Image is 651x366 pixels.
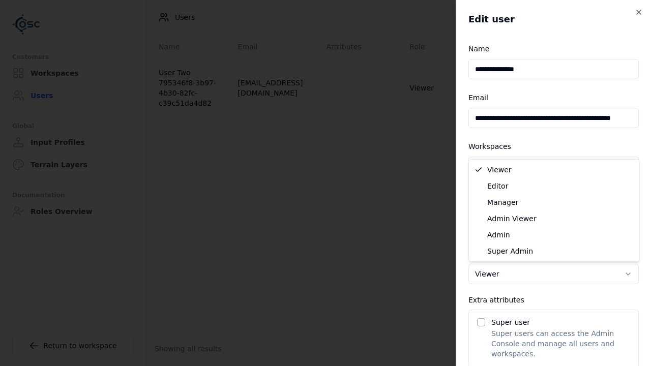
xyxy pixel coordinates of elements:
span: Editor [487,181,508,191]
span: Admin [487,230,510,240]
span: Manager [487,197,518,207]
span: Super Admin [487,246,533,256]
span: Admin Viewer [487,213,537,224]
span: Viewer [487,165,512,175]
